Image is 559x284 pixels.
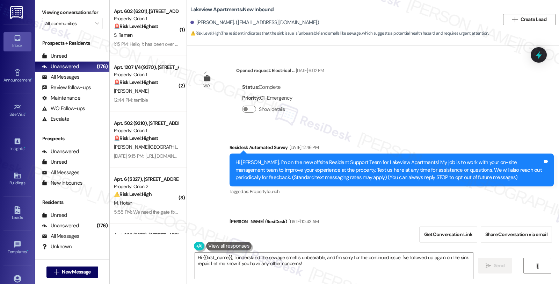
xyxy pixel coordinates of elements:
div: Prospects + Residents [35,40,109,47]
div: All Messages [42,73,79,81]
span: Create Lead [521,16,546,23]
div: Apt. 502 (9210), [STREET_ADDRESS] [114,120,179,127]
span: Get Conversation Link [424,231,472,238]
span: New Message [62,268,90,276]
div: Property: Orion 1 [114,71,179,78]
span: : The resident indicates that the sink issue is 'unbearable' and smells like sewage, which sugges... [190,30,488,37]
i:  [512,17,517,22]
textarea: Hi {{first_name}}, I understand the sewage smell is unbearable, and I'm sorry for the continued i... [195,253,473,279]
span: [PERSON_NAME] [114,88,149,94]
div: Unanswered [42,63,79,70]
div: Residesk Automated Survey [230,144,554,154]
span: [PERSON_NAME][GEOGRAPHIC_DATA] [114,144,193,150]
i:  [54,269,59,275]
div: Residents [35,199,109,206]
span: S. Raman [114,32,132,38]
a: Site Visit • [3,101,31,120]
div: Unread [42,212,67,219]
strong: ⚠️ Risk Level: High [190,30,220,36]
span: Send [494,262,504,269]
span: • [27,248,28,253]
div: [PERSON_NAME] (ResiDesk) [230,218,554,228]
div: Property: Orion 2 [114,183,179,190]
div: (176) [95,61,109,72]
span: Share Conversation via email [485,231,547,238]
i:  [486,263,491,269]
span: • [25,111,26,116]
div: Apt. 203 (9372), [STREET_ADDRESS] [114,232,179,239]
strong: 🚨 Risk Level: Highest [114,23,158,29]
span: • [24,145,25,150]
input: All communities [45,18,91,29]
button: Share Conversation via email [481,227,552,242]
label: Show details [259,106,285,113]
div: Unanswered [42,148,79,155]
div: : 01-Emergency [242,93,292,104]
div: Hi [PERSON_NAME], I'm on the new offsite Resident Support Team for Lakeview Apartments! My job is... [235,159,543,181]
b: Lakeview Apartments: New Inbound [190,6,274,13]
div: Apt. 602 (6201), [STREET_ADDRESS] [114,8,179,15]
strong: 🚨 Risk Level: Highest [114,135,158,141]
div: (176) [95,220,109,231]
div: Unread [42,52,67,60]
img: ResiDesk Logo [10,6,24,19]
div: Apt. 1207 1/4 (9370), [STREET_ADDRESS] [114,64,179,71]
span: Property launch [250,189,279,194]
button: Send [478,258,512,274]
label: Viewing conversations for [42,7,102,18]
div: WO [203,82,210,90]
div: WO Follow-ups [42,105,85,112]
a: Inbox [3,32,31,51]
div: Apt. 6 (5327), [STREET_ADDRESS] [114,176,179,183]
div: [DATE] 9:15 PM: [URL][DOMAIN_NAME] [114,153,191,159]
i:  [95,21,99,26]
div: All Messages [42,233,79,240]
div: [DATE] 10:43 AM [287,218,319,225]
b: Status [242,84,258,91]
div: Unread [42,158,67,166]
div: Property: Orion 1 [114,15,179,22]
div: Property: Orion 1 [114,127,179,134]
div: [DATE] 12:46 PM [288,144,319,151]
span: • [31,77,32,81]
div: New Inbounds [42,179,82,187]
button: New Message [46,267,98,278]
span: M. Hotan [114,200,132,206]
i:  [535,263,540,269]
div: : Complete [242,82,292,93]
div: Escalate [42,115,69,123]
a: Leads [3,204,31,223]
div: Prospects [35,135,109,142]
div: Maintenance [42,94,80,102]
a: Templates • [3,239,31,257]
div: Unknown [42,243,72,250]
b: Priority [242,94,259,101]
button: Get Conversation Link [420,227,477,242]
button: Create Lead [503,14,556,25]
div: [DATE] 6:02 PM [294,67,324,74]
div: Tagged as: [230,186,554,197]
a: Buildings [3,170,31,189]
div: 12:44 PM: terrible [114,97,148,103]
strong: 🚨 Risk Level: Highest [114,79,158,85]
div: Review follow-ups [42,84,91,91]
strong: ⚠️ Risk Level: High [114,191,152,197]
div: Opened request: Electrical ... [236,67,324,77]
div: [PERSON_NAME]. ([EMAIL_ADDRESS][DOMAIN_NAME]) [190,19,319,26]
div: Unanswered [42,222,79,229]
div: 1:15 PM: Hello, it has been over a week that our unit has not had gas. We have received no commun... [114,41,476,47]
div: All Messages [42,169,79,176]
a: Insights • [3,135,31,154]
